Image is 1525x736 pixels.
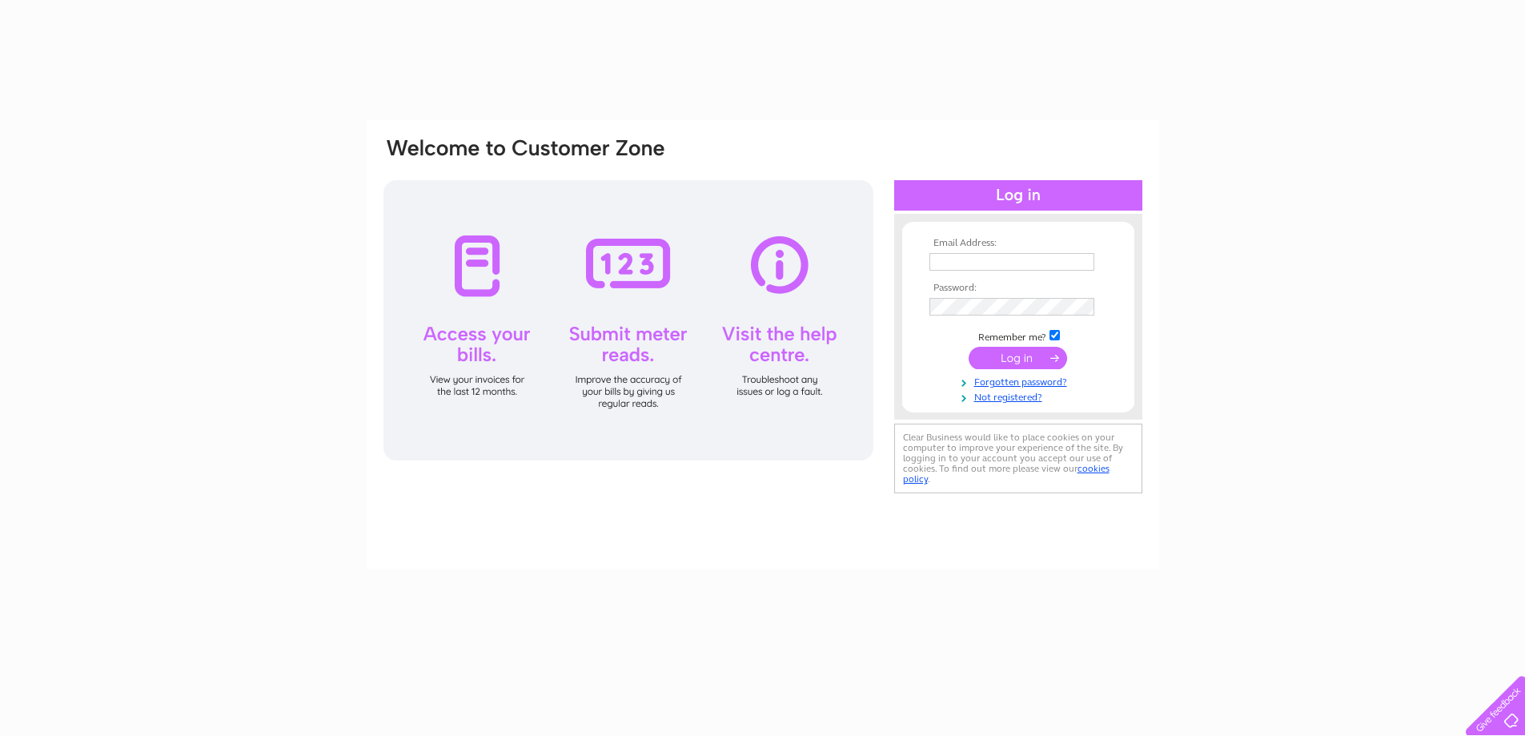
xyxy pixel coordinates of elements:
[929,388,1111,404] a: Not registered?
[929,373,1111,388] a: Forgotten password?
[925,238,1111,249] th: Email Address:
[925,328,1111,344] td: Remember me?
[894,424,1142,493] div: Clear Business would like to place cookies on your computer to improve your experience of the sit...
[903,463,1110,485] a: cookies policy
[969,347,1067,369] input: Submit
[925,283,1111,294] th: Password:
